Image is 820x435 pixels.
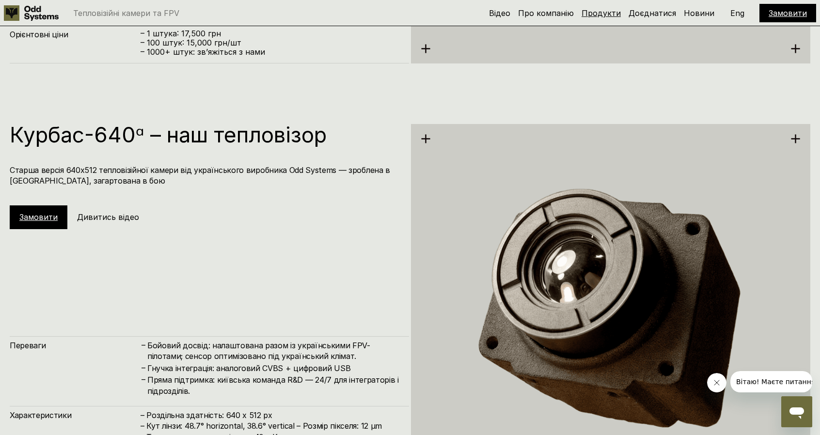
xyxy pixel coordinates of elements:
p: – ⁠1000+ штук: звʼяжіться з нами [141,47,399,57]
h4: Орієнтовні ціни [10,29,141,40]
h4: Бойовий досвід: налаштована разом із українськими FPV-пілотами; сенсор оптимізовано під українськ... [147,340,399,362]
h4: – [142,362,145,373]
h4: – [142,340,145,350]
h1: Курбас-640ᵅ – наш тепловізор [10,124,399,145]
a: Замовити [19,212,58,222]
span: Вітаю! Маєте питання? [6,7,89,15]
a: Доєднатися [629,8,676,18]
a: Про компанію [518,8,574,18]
a: Новини [684,8,714,18]
p: Eng [730,9,744,17]
h5: Дивитись відео [77,212,139,222]
h4: Старша версія 640х512 тепловізійної камери від українського виробника Odd Systems — зроблена в [G... [10,165,399,186]
a: Продукти [582,8,621,18]
h4: Характеристики [10,410,141,420]
a: Замовити [769,8,807,18]
p: – 100 штук: 15,000 грн/шт [141,38,399,47]
h4: Пряма підтримка: київська команда R&D — 24/7 для інтеграторів і підрозділів. [147,374,399,396]
a: Відео [489,8,510,18]
h4: – [142,374,145,385]
p: Тепловізійні камери та FPV [73,9,179,17]
iframe: Кнопка для запуску вікна повідомлень [781,396,812,427]
iframe: Закрити повідомлення [707,373,726,392]
h4: Переваги [10,340,141,351]
h4: Гнучка інтеграція: аналоговий CVBS + цифровий USB [147,363,399,373]
iframe: Повідомлення від компанії [730,371,812,392]
p: – 1 штука: 17,500 грн [141,29,399,38]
